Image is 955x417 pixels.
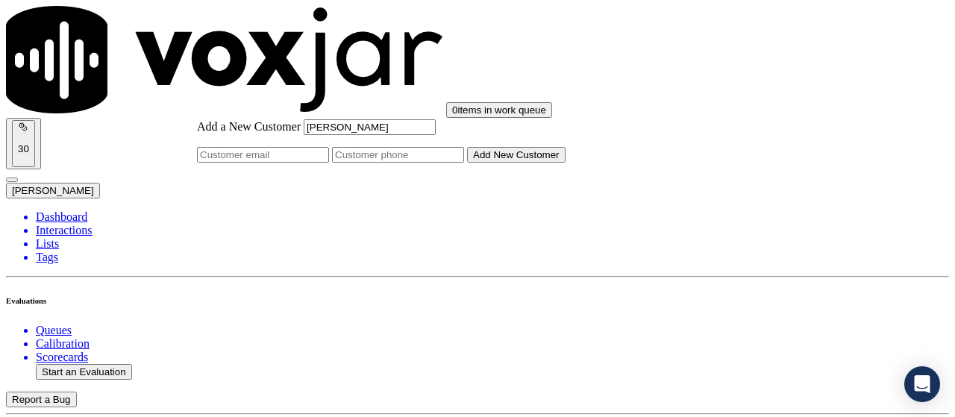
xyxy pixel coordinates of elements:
a: Queues [36,324,949,337]
button: Add New Customer [467,147,566,163]
a: Calibration [36,337,949,351]
button: Report a Bug [6,392,77,407]
a: Interactions [36,224,949,237]
img: voxjar logo [6,6,443,113]
button: 30 [12,120,35,167]
button: 0items in work queue [446,102,552,118]
input: Customer email [197,147,329,163]
label: Add a New Customer [197,120,301,133]
a: Lists [36,237,949,251]
span: [PERSON_NAME] [12,185,94,196]
div: Open Intercom Messenger [904,366,940,402]
a: Tags [36,251,949,264]
h6: Evaluations [6,296,949,305]
input: Customer name [304,119,436,135]
input: Customer phone [332,147,464,163]
button: 30 [6,118,41,169]
button: [PERSON_NAME] [6,183,100,198]
a: Scorecards [36,351,949,364]
a: Dashboard [36,210,949,224]
button: Start an Evaluation [36,364,132,380]
p: 30 [18,143,29,154]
